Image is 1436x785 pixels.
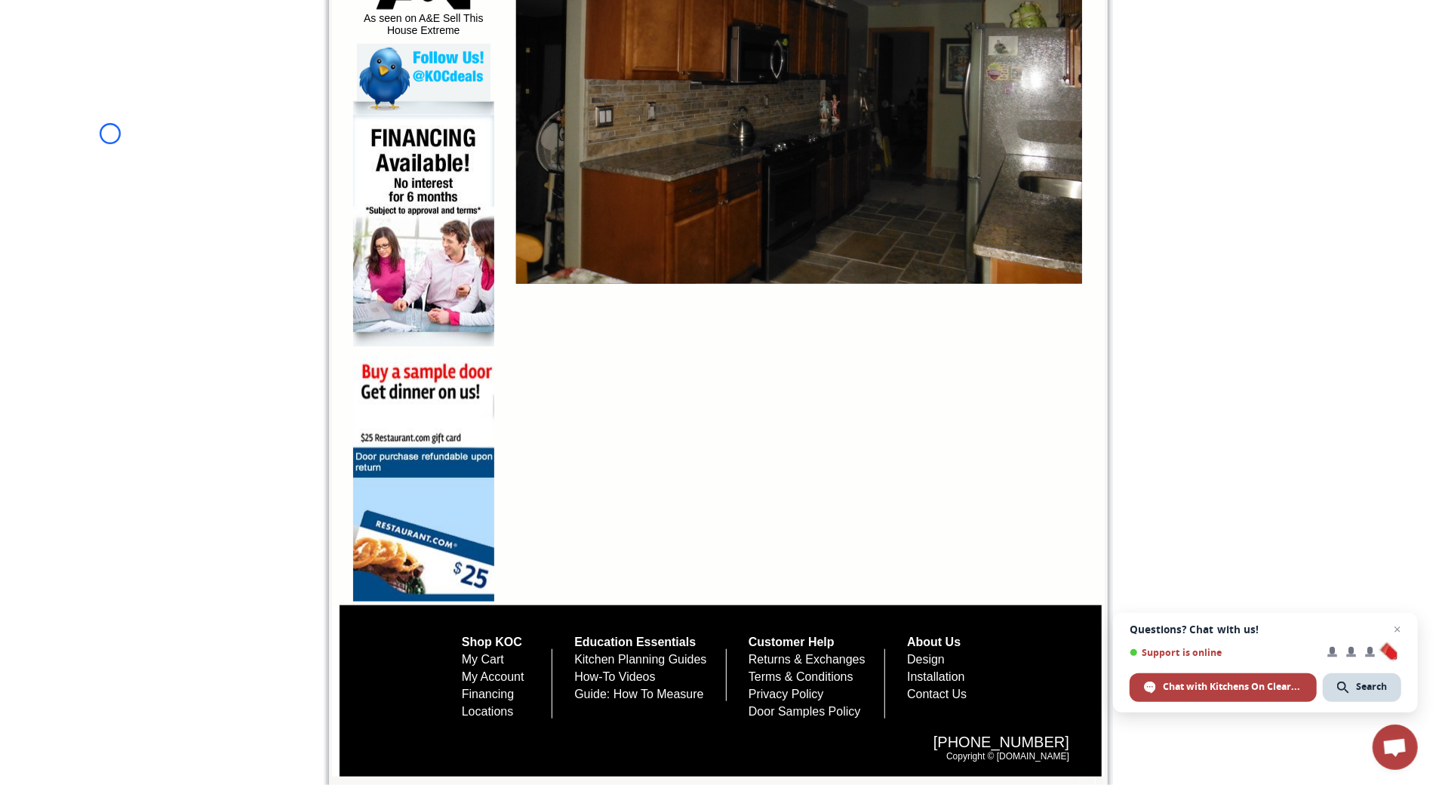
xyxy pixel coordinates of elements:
a: Contact Us [907,688,967,700]
a: About Us [907,636,961,648]
a: Design [907,653,945,666]
a: Returns & Exchanges [749,653,866,666]
a: My Cart [462,653,504,666]
a: Door Samples Policy [749,705,861,718]
a: Locations [462,705,514,718]
div: Open chat [1373,725,1418,770]
a: Shop KOC [462,636,522,648]
div: Search [1323,673,1401,702]
span: Chat with Kitchens On Clearance [1163,680,1302,694]
span: [PHONE_NUMBER] [390,734,1069,751]
a: How-To Videos [574,670,655,683]
span: Questions? Chat with us! [1130,623,1401,636]
a: Installation [907,670,965,683]
a: My Account [462,670,524,683]
span: Support is online [1130,647,1317,658]
a: Financing [462,688,514,700]
a: Guide: How To Measure [574,688,703,700]
a: Kitchen Planning Guides [574,653,706,666]
h5: Customer Help [749,636,885,649]
a: Education Essentials [574,636,696,648]
a: Privacy Policy [749,688,824,700]
div: Copyright © [DOMAIN_NAME] [375,719,1084,777]
span: Close chat [1388,620,1407,639]
div: Chat with Kitchens On Clearance [1130,673,1317,702]
a: Terms & Conditions [749,670,853,683]
span: Search [1356,680,1387,694]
